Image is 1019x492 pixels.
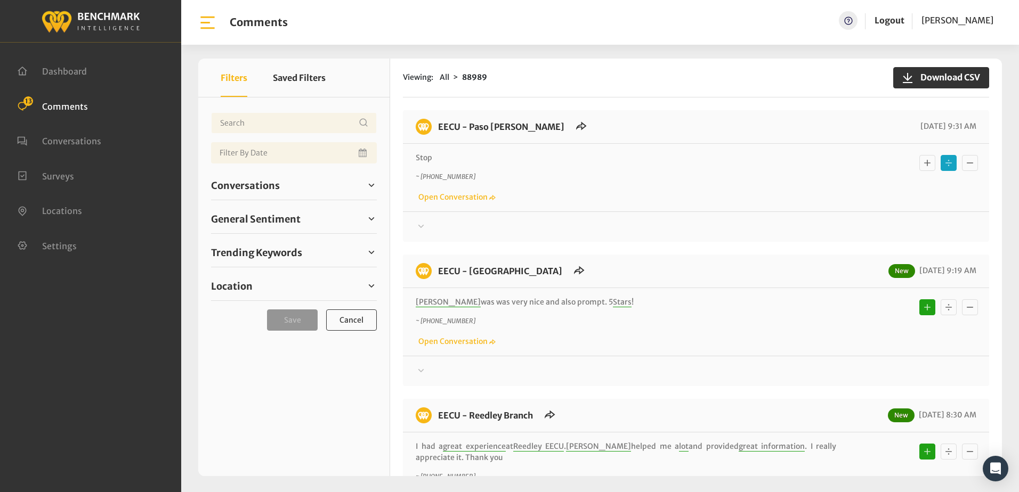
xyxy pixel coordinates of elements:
[462,72,487,82] strong: 88989
[983,456,1008,481] div: Open Intercom Messenger
[443,441,506,452] span: great experience
[211,244,377,260] a: Trending Keywords
[211,177,377,193] a: Conversations
[273,59,326,97] button: Saved Filters
[211,245,302,260] span: Trending Keywords
[613,297,632,307] span: Stars
[403,72,433,83] span: Viewing:
[42,136,101,146] span: Conversations
[42,101,88,111] span: Comments
[416,192,496,202] a: Open Conversation
[41,8,140,34] img: benchmark
[893,67,989,88] button: Download CSV
[17,204,82,215] a: Locations
[230,16,288,29] h1: Comments
[438,121,564,132] a: EECU - Paso [PERSON_NAME]
[917,441,981,462] div: Basic example
[416,317,475,325] i: ~ [PHONE_NUMBER]
[888,264,915,278] span: New
[42,170,74,181] span: Surveys
[440,72,449,82] span: All
[17,135,101,145] a: Conversations
[739,441,805,452] span: great information
[432,263,569,279] h6: EECU - Clovis North Branch
[888,408,915,422] span: New
[416,173,475,181] i: ~ [PHONE_NUMBER]
[917,297,981,318] div: Basic example
[357,142,370,163] button: Open Calendar
[416,472,475,480] i: ~ [PHONE_NUMBER]
[875,15,904,26] a: Logout
[416,337,496,346] a: Open Conversation
[416,297,836,308] p: was was very nice and also prompt. 5 !
[211,112,377,134] input: Username
[416,152,836,163] p: Stop
[917,266,976,275] span: [DATE] 9:19 AM
[916,410,976,420] span: [DATE] 8:30 AM
[211,211,377,227] a: General Sentiment
[679,441,689,452] span: lot
[438,410,533,421] a: EECU - Reedley Branch
[221,59,247,97] button: Filters
[416,441,836,463] p: I had a at . helped me a and provided . I really appreciate it. Thank you
[921,11,993,30] a: [PERSON_NAME]
[416,297,481,307] span: [PERSON_NAME]
[416,119,432,135] img: benchmark
[211,178,280,193] span: Conversations
[921,15,993,26] span: [PERSON_NAME]
[211,142,377,163] input: Date range input field
[438,266,562,276] a: EECU - [GEOGRAPHIC_DATA]
[416,263,432,279] img: benchmark
[875,11,904,30] a: Logout
[17,100,88,111] a: Comments 13
[416,407,432,423] img: benchmark
[42,66,87,77] span: Dashboard
[17,65,87,76] a: Dashboard
[917,152,981,174] div: Basic example
[914,71,980,84] span: Download CSV
[23,96,33,106] span: 13
[42,206,82,216] span: Locations
[326,309,377,331] button: Cancel
[211,279,253,293] span: Location
[17,240,77,250] a: Settings
[198,13,217,32] img: bar
[42,240,77,251] span: Settings
[513,441,564,452] span: Reedley EECU
[211,278,377,294] a: Location
[566,441,631,452] span: [PERSON_NAME]
[432,119,571,135] h6: EECU - Paso Robles
[918,121,976,131] span: [DATE] 9:31 AM
[17,170,74,181] a: Surveys
[211,212,301,226] span: General Sentiment
[432,407,539,423] h6: EECU - Reedley Branch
